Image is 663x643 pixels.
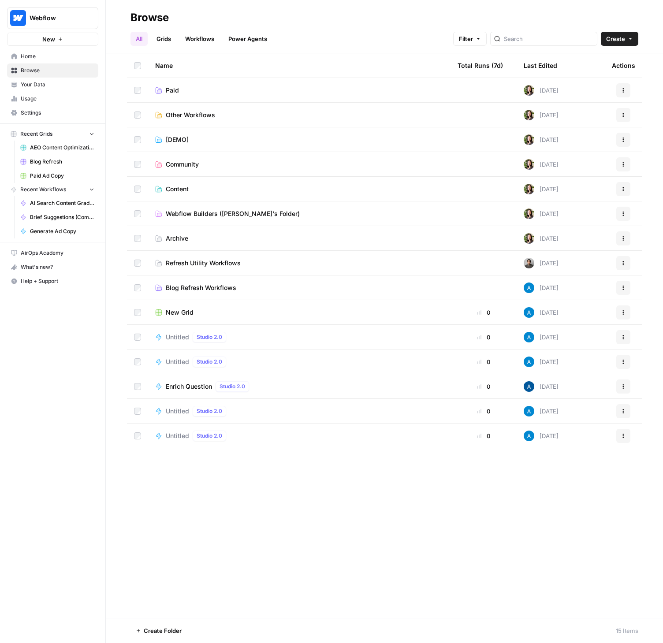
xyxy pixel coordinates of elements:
img: tfqcqvankhknr4alfzf7rpur2gif [524,134,534,145]
span: Content [166,185,189,193]
button: Create Folder [130,624,187,638]
img: o3cqybgnmipr355j8nz4zpq1mc6x [524,332,534,342]
span: AI Search Content Grader [30,199,94,207]
span: Studio 2.0 [197,407,222,415]
span: Help + Support [21,277,94,285]
a: New Grid [155,308,443,317]
span: Blog Refresh [30,158,94,166]
div: [DATE] [524,307,559,318]
span: Webflow Builders ([PERSON_NAME]'s Folder) [166,209,300,218]
div: Browse [130,11,169,25]
span: Untitled [166,431,189,440]
a: Content [155,185,443,193]
a: Community [155,160,443,169]
button: Help + Support [7,274,98,288]
span: Home [21,52,94,60]
div: [DATE] [524,332,559,342]
a: UntitledStudio 2.0 [155,357,443,367]
div: 0 [458,382,510,391]
a: Brief Suggestions (Competitive Gap Analysis) [16,210,98,224]
div: [DATE] [524,184,559,194]
a: [DEMO] [155,135,443,144]
span: New Grid [166,308,194,317]
span: Paid Ad Copy [30,172,94,180]
span: Other Workflows [166,111,215,119]
div: 15 Items [616,626,638,635]
button: Filter [453,32,487,46]
span: Archive [166,234,188,243]
img: o3cqybgnmipr355j8nz4zpq1mc6x [524,357,534,367]
a: Archive [155,234,443,243]
a: UntitledStudio 2.0 [155,332,443,342]
a: Generate Ad Copy [16,224,98,238]
a: AEO Content Optimizations Grid [16,141,98,155]
span: Untitled [166,407,189,416]
a: Blog Refresh Workflows [155,283,443,292]
div: 0 [458,431,510,440]
div: 0 [458,357,510,366]
span: New [42,35,55,44]
span: Studio 2.0 [220,383,245,390]
span: Create Folder [144,626,182,635]
a: UntitledStudio 2.0 [155,406,443,416]
img: tfqcqvankhknr4alfzf7rpur2gif [524,110,534,120]
button: What's new? [7,260,98,274]
span: Settings [21,109,94,117]
input: Search [504,34,593,43]
span: AEO Content Optimizations Grid [30,144,94,152]
a: Your Data [7,78,98,92]
div: [DATE] [524,110,559,120]
span: Refresh Utility Workflows [166,259,241,268]
button: Recent Grids [7,127,98,141]
a: Paid [155,86,443,95]
div: [DATE] [524,431,559,441]
span: Filter [459,34,473,43]
img: o3cqybgnmipr355j8nz4zpq1mc6x [524,307,534,318]
img: tfqcqvankhknr4alfzf7rpur2gif [524,208,534,219]
div: [DATE] [524,159,559,170]
span: Brief Suggestions (Competitive Gap Analysis) [30,213,94,221]
div: [DATE] [524,381,559,392]
span: Blog Refresh Workflows [166,283,236,292]
a: Workflows [180,32,220,46]
img: o3cqybgnmipr355j8nz4zpq1mc6x [524,406,534,416]
img: Webflow Logo [10,10,26,26]
span: Enrich Question [166,382,212,391]
a: Blog Refresh [16,155,98,169]
a: Paid Ad Copy [16,169,98,183]
span: Untitled [166,357,189,366]
span: Studio 2.0 [197,333,222,341]
a: All [130,32,148,46]
div: 0 [458,407,510,416]
button: Recent Workflows [7,183,98,196]
a: Other Workflows [155,111,443,119]
a: Refresh Utility Workflows [155,259,443,268]
div: Actions [612,53,635,78]
div: 0 [458,308,510,317]
span: Untitled [166,333,189,342]
a: Settings [7,106,98,120]
span: Community [166,160,199,169]
div: [DATE] [524,208,559,219]
img: tfqcqvankhknr4alfzf7rpur2gif [524,184,534,194]
a: Grids [151,32,176,46]
a: Usage [7,92,98,106]
img: 16hj2zu27bdcdvv6x26f6v9ttfr9 [524,258,534,268]
a: Enrich QuestionStudio 2.0 [155,381,443,392]
span: Webflow [30,14,83,22]
span: Generate Ad Copy [30,227,94,235]
span: Recent Grids [20,130,52,138]
button: New [7,33,98,46]
div: [DATE] [524,357,559,367]
div: [DATE] [524,406,559,416]
div: [DATE] [524,85,559,96]
div: What's new? [7,260,98,274]
img: tfqcqvankhknr4alfzf7rpur2gif [524,233,534,244]
button: Create [601,32,638,46]
div: [DATE] [524,233,559,244]
div: [DATE] [524,282,559,293]
span: Studio 2.0 [197,358,222,366]
button: Workspace: Webflow [7,7,98,29]
img: he81ibor8lsei4p3qvg4ugbvimgp [524,381,534,392]
a: AirOps Academy [7,246,98,260]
